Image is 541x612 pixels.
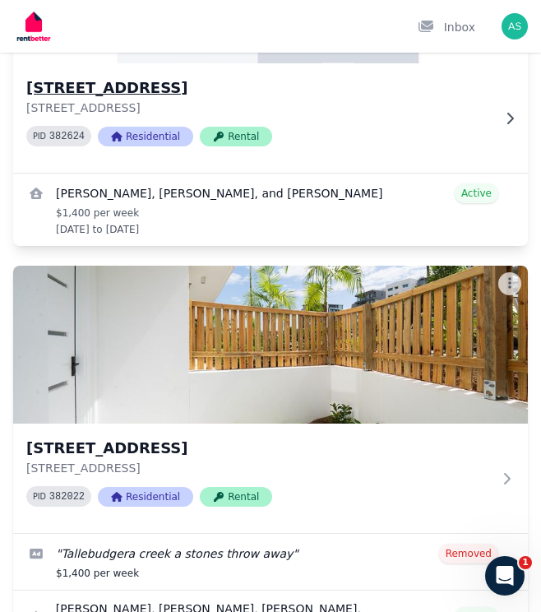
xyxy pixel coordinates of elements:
[498,272,521,295] button: More options
[98,127,193,146] span: Residential
[33,492,46,501] small: PID
[200,127,272,146] span: Rental
[33,132,46,141] small: PID
[26,100,492,116] p: [STREET_ADDRESS]
[26,76,492,100] h3: [STREET_ADDRESS]
[49,491,85,503] code: 382022
[519,556,532,569] span: 1
[13,174,528,246] a: View details for Lily Darwin, Abigail Roberts, and Emily Boag
[485,556,525,596] iframe: Intercom live chat
[49,131,85,142] code: 382624
[502,13,528,39] img: Aaron Smith
[98,487,193,507] span: Residential
[13,266,528,424] img: 3/1 Twenty Eighth Ave, Palm Beach
[26,460,492,476] p: [STREET_ADDRESS]
[13,534,528,590] a: Edit listing: Tallebudgera creek a stones throw away
[13,6,54,47] img: RentBetter
[418,19,475,35] div: Inbox
[200,487,272,507] span: Rental
[26,437,492,460] h3: [STREET_ADDRESS]
[13,266,528,533] a: 3/1 Twenty Eighth Ave, Palm Beach[STREET_ADDRESS][STREET_ADDRESS]PID 382022ResidentialRental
